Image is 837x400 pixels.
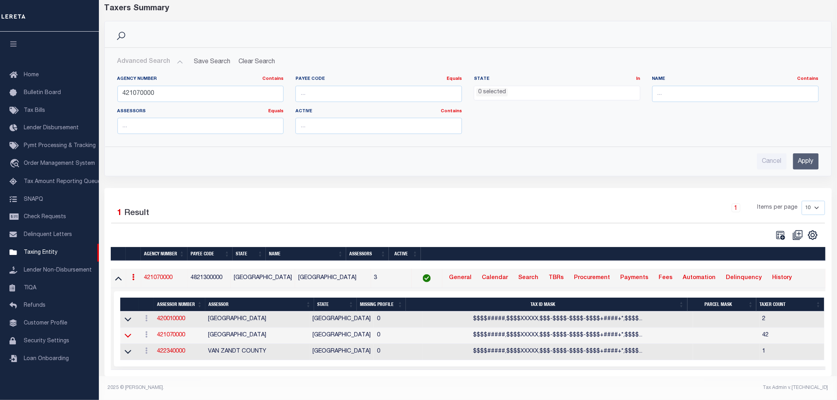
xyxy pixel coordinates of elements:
input: Apply [793,153,819,170]
input: ... [295,86,462,102]
input: ... [117,86,284,102]
th: State: activate to sort column ascending [233,247,266,261]
td: 42 [759,328,824,344]
td: 4821300000 [188,269,231,288]
label: State [474,76,640,83]
span: 1 [117,209,122,217]
span: TIQA [24,285,36,291]
a: TBRs [545,272,567,285]
th: Name: activate to sort column ascending [266,247,346,261]
input: Cancel [757,153,787,170]
a: Procurement [570,272,614,285]
th: Missing Profile: activate to sort column ascending [357,298,406,311]
span: Refunds [24,303,45,308]
td: VAN ZANDT COUNTY [205,344,309,360]
label: Result [125,207,150,220]
td: [GEOGRAPHIC_DATA] [309,344,374,360]
a: Search [515,272,542,285]
span: SNAPQ [24,196,43,202]
li: 0 selected [476,88,508,97]
button: Save Search [189,54,235,70]
th: &nbsp; [421,247,826,261]
td: [GEOGRAPHIC_DATA] [309,328,374,344]
span: Customer Profile [24,321,67,326]
input: ... [117,118,284,134]
span: $$$$#####,$$$$XXXXX,$$$-$$$$-$$$$-$$$$+####+*,$$$$... [473,349,642,354]
label: Name [652,76,819,83]
span: Home [24,72,39,78]
label: Agency Number [117,76,284,83]
span: Security Settings [24,338,69,344]
i: travel_explore [9,159,22,169]
a: 421070000 [157,332,186,338]
a: Calendar [478,272,511,285]
td: [GEOGRAPHIC_DATA] [231,269,295,288]
a: In [636,77,640,81]
td: 2 [759,311,824,328]
a: History [769,272,796,285]
td: 1 [759,344,824,360]
td: [GEOGRAPHIC_DATA] [309,311,374,328]
span: Loan Onboarding [24,356,69,362]
th: Assessors: activate to sort column ascending [346,247,389,261]
div: Taxers Summary [104,3,647,15]
a: Fees [655,272,676,285]
span: Tax Amount Reporting Queue [24,179,101,185]
th: Tax ID Mask: activate to sort column ascending [406,298,687,311]
span: $$$$#####,$$$$XXXXX,$$$-$$$$-$$$$-$$$$+####+*,$$$$... [473,316,642,322]
a: 1 [732,204,740,212]
input: ... [652,86,819,102]
a: Equals [447,77,462,81]
span: Taxing Entity [24,250,57,255]
a: Contains [441,109,462,113]
a: 422340000 [157,349,186,354]
span: $$$$#####,$$$$XXXXX,$$$-$$$$-$$$$-$$$$+####+*,$$$$... [473,332,642,338]
span: Check Requests [24,214,66,220]
span: Lender Disbursement [24,125,79,131]
span: Lender Non-Disbursement [24,268,92,273]
th: Assessor Number: activate to sort column ascending [154,298,205,311]
th: State: activate to sort column ascending [314,298,357,311]
span: Tax Bills [24,108,45,113]
a: Equals [268,109,284,113]
td: 0 [374,344,422,360]
span: Pymt Processing & Tracking [24,143,96,149]
label: Active [295,108,462,115]
a: Automation [680,272,720,285]
a: Contains [262,77,284,81]
td: 3 [371,269,412,288]
td: [GEOGRAPHIC_DATA] [205,328,309,344]
a: Delinquency [723,272,766,285]
td: 0 [374,328,422,344]
button: Clear Search [235,54,278,70]
th: Agency Number: activate to sort column ascending [141,247,187,261]
img: check-icon-green.svg [423,274,431,282]
th: Parcel Mask: activate to sort column ascending [687,298,757,311]
a: Contains [797,77,819,81]
td: [GEOGRAPHIC_DATA] [205,311,309,328]
th: Taxer Count: activate to sort column ascending [756,298,824,311]
a: Payments [617,272,652,285]
div: 2025 © [PERSON_NAME]. [102,384,468,391]
a: 420010000 [157,316,186,322]
button: Advanced Search [117,54,183,70]
label: Payee Code [295,76,462,83]
input: ... [295,118,462,134]
span: Bulletin Board [24,90,61,96]
span: Order Management System [24,161,95,166]
span: Delinquent Letters [24,232,72,238]
label: Assessors [117,108,284,115]
td: 0 [374,311,422,328]
span: Items per page [757,204,798,212]
div: Tax Admin v.[TECHNICAL_ID] [474,384,828,391]
td: [GEOGRAPHIC_DATA] [295,269,371,288]
th: Assessor: activate to sort column ascending [205,298,314,311]
a: General [445,272,475,285]
a: 421070000 [144,275,173,281]
th: Active: activate to sort column ascending [389,247,421,261]
th: Payee Code: activate to sort column ascending [187,247,233,261]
